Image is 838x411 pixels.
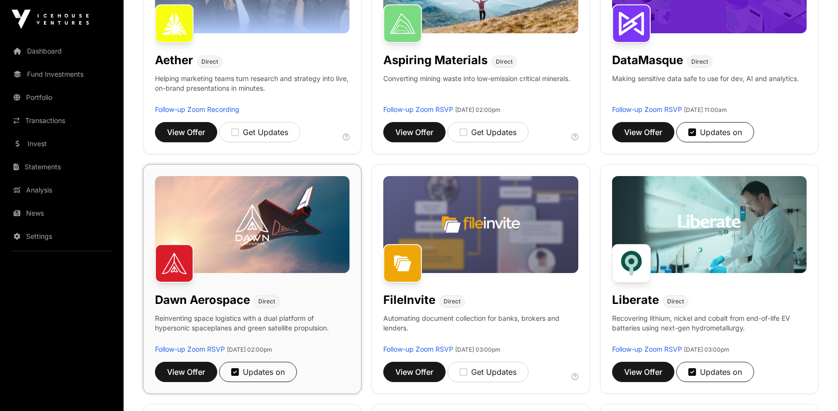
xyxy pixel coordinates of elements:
a: Invest [8,133,116,154]
span: View Offer [167,126,205,138]
a: Follow-up Zoom Recording [155,105,239,113]
button: Get Updates [447,362,529,382]
h1: DataMasque [612,53,683,68]
span: Direct [496,58,513,66]
a: Follow-up Zoom RSVP [612,345,682,353]
img: Dawn Aerospace [155,244,194,283]
h1: FileInvite [383,292,435,308]
a: Follow-up Zoom RSVP [612,105,682,113]
img: Dawn-Banner.jpg [155,176,349,274]
div: Updates on [688,366,742,378]
div: Updates on [688,126,742,138]
div: Get Updates [231,126,288,138]
button: View Offer [612,362,674,382]
span: [DATE] 02:00pm [455,106,501,113]
p: Automating document collection for banks, brokers and lenders. [383,314,578,344]
a: Follow-up Zoom RSVP [383,105,453,113]
button: Get Updates [447,122,529,142]
div: Get Updates [460,126,517,138]
img: FileInvite [383,244,422,283]
a: Follow-up Zoom RSVP [383,345,453,353]
a: Dashboard [8,41,116,62]
button: Updates on [676,362,754,382]
a: Statements [8,156,116,178]
span: View Offer [624,126,662,138]
img: DataMasque [612,4,651,43]
h1: Aspiring Materials [383,53,488,68]
h1: Aether [155,53,193,68]
button: View Offer [383,362,446,382]
a: Analysis [8,179,116,201]
a: Transactions [8,110,116,131]
iframe: Chat Widget [790,365,838,411]
a: Settings [8,226,116,247]
div: Updates on [231,366,285,378]
p: Recovering lithium, nickel and cobalt from end-of-life EV batteries using next-gen hydrometallurgy. [612,314,807,344]
img: Aether [155,4,194,43]
img: Liberate-Banner.jpg [612,176,807,274]
span: [DATE] 03:00pm [684,346,729,353]
span: [DATE] 02:00pm [227,346,272,353]
a: News [8,203,116,224]
p: Making sensitive data safe to use for dev, AI and analytics. [612,74,799,105]
a: Follow-up Zoom RSVP [155,345,225,353]
span: Direct [258,298,275,305]
span: View Offer [167,366,205,378]
img: Icehouse Ventures Logo [12,10,89,29]
img: Aspiring Materials [383,4,422,43]
button: View Offer [155,122,217,142]
button: Updates on [676,122,754,142]
span: Direct [691,58,708,66]
p: Converting mining waste into low-emission critical minerals. [383,74,570,105]
a: Portfolio [8,87,116,108]
h1: Liberate [612,292,659,308]
p: Helping marketing teams turn research and strategy into live, on-brand presentations in minutes. [155,74,349,105]
span: View Offer [395,126,433,138]
p: Reinventing space logistics with a dual platform of hypersonic spaceplanes and green satellite pr... [155,314,349,344]
button: View Offer [155,362,217,382]
span: [DATE] 03:00pm [455,346,501,353]
span: View Offer [624,366,662,378]
div: Get Updates [460,366,517,378]
span: Direct [201,58,218,66]
a: Fund Investments [8,64,116,85]
img: Liberate [612,244,651,283]
span: [DATE] 11:00am [684,106,727,113]
span: View Offer [395,366,433,378]
button: Updates on [219,362,297,382]
span: Direct [444,298,461,305]
button: View Offer [612,122,674,142]
img: File-Invite-Banner.jpg [383,176,578,274]
span: Direct [667,298,684,305]
h1: Dawn Aerospace [155,292,250,308]
button: View Offer [383,122,446,142]
button: Get Updates [219,122,300,142]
